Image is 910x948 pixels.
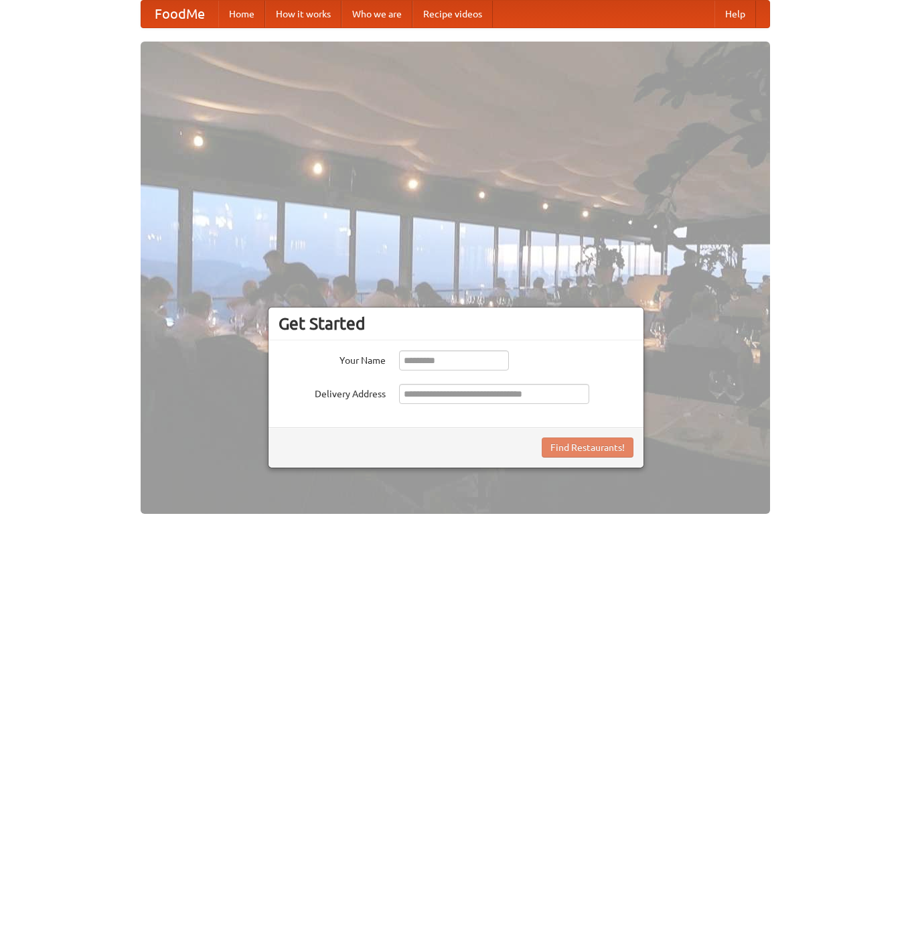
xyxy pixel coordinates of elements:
[279,314,633,334] h3: Get Started
[542,437,633,458] button: Find Restaurants!
[141,1,218,27] a: FoodMe
[279,350,386,367] label: Your Name
[412,1,493,27] a: Recipe videos
[714,1,756,27] a: Help
[218,1,265,27] a: Home
[279,384,386,401] label: Delivery Address
[342,1,412,27] a: Who we are
[265,1,342,27] a: How it works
